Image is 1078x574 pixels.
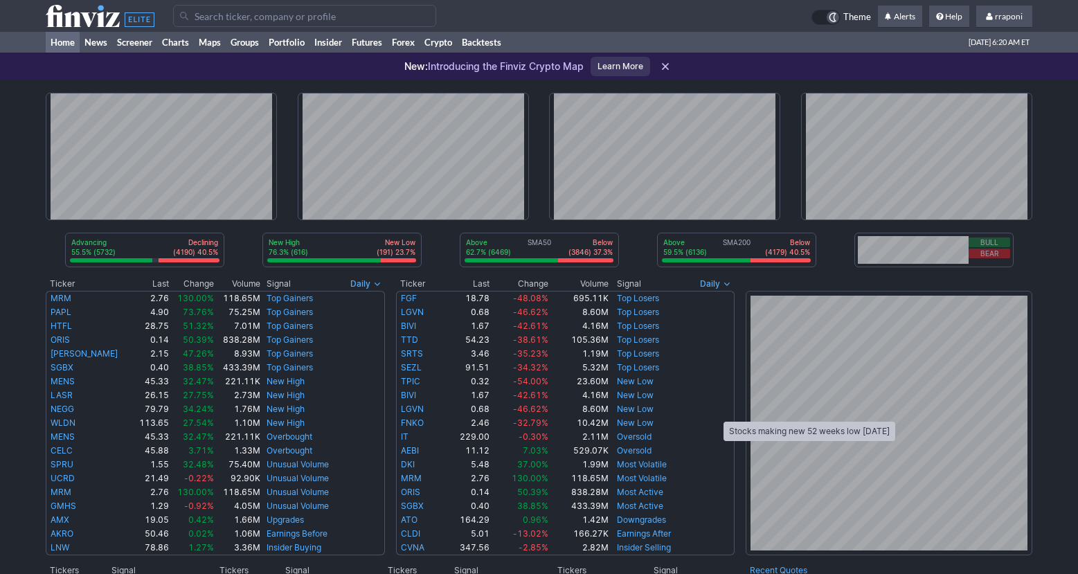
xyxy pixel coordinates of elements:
[401,376,420,386] a: TPIC
[215,499,261,513] td: 4.05M
[347,32,387,53] a: Futures
[700,277,720,291] span: Daily
[46,277,132,291] th: Ticker
[183,321,214,331] span: 51.32%
[215,347,261,361] td: 8.93M
[401,321,416,331] a: BIVI
[215,402,261,416] td: 1.76M
[442,305,490,319] td: 0.68
[617,445,652,456] a: Oversold
[184,473,214,483] span: -0.22%
[442,485,490,499] td: 0.14
[215,458,261,472] td: 75.40M
[215,305,261,319] td: 75.25M
[183,390,214,400] span: 27.75%
[188,528,214,539] span: 0.02%
[513,390,548,400] span: -42.61%
[188,445,214,456] span: 3.71%
[46,32,80,53] a: Home
[549,527,609,541] td: 166.27K
[442,388,490,402] td: 1.67
[617,390,654,400] a: New Low
[513,293,548,303] span: -48.08%
[183,418,214,428] span: 27.54%
[401,514,417,525] a: ATO
[215,333,261,347] td: 838.28M
[51,418,75,428] a: WLDN
[267,487,329,497] a: Unusual Volume
[51,362,73,373] a: SGBX
[662,237,811,258] div: SMA200
[442,333,490,347] td: 54.23
[377,247,415,257] p: (191) 23.7%
[183,348,214,359] span: 47.26%
[132,402,170,416] td: 79.79
[132,458,170,472] td: 1.55
[517,501,548,511] span: 38.85%
[396,277,442,291] th: Ticker
[765,247,810,257] p: (4179) 40.5%
[267,321,313,331] a: Top Gainers
[215,319,261,333] td: 7.01M
[267,473,329,483] a: Unusual Volume
[377,237,415,247] p: New Low
[267,459,329,469] a: Unusual Volume
[71,237,116,247] p: Advancing
[663,247,707,257] p: 59.5% (6136)
[267,445,312,456] a: Overbought
[132,444,170,458] td: 45.88
[183,459,214,469] span: 32.48%
[617,321,659,331] a: Top Losers
[183,431,214,442] span: 32.47%
[466,247,511,257] p: 62.7% (6469)
[442,541,490,555] td: 347.56
[513,528,548,539] span: -13.02%
[442,375,490,388] td: 0.32
[442,499,490,513] td: 0.40
[51,431,75,442] a: MENS
[401,528,420,539] a: CLDI
[112,32,157,53] a: Screener
[215,472,261,485] td: 92.90K
[549,291,609,305] td: 695.11K
[404,60,428,72] span: New:
[442,458,490,472] td: 5.48
[51,404,74,414] a: NEGG
[132,319,170,333] td: 28.75
[442,416,490,430] td: 2.46
[513,376,548,386] span: -54.00%
[51,321,72,331] a: HTFL
[215,444,261,458] td: 1.33M
[215,375,261,388] td: 221.11K
[549,430,609,444] td: 2.11M
[519,542,548,553] span: -2.85%
[401,501,424,511] a: SGBX
[401,473,422,483] a: MRM
[51,348,118,359] a: [PERSON_NAME]
[309,32,347,53] a: Insider
[226,32,264,53] a: Groups
[549,388,609,402] td: 4.16M
[401,459,415,469] a: DKI
[617,431,652,442] a: Oversold
[401,404,424,414] a: LGVN
[215,541,261,555] td: 3.36M
[51,528,73,539] a: AKRO
[401,390,416,400] a: BIVI
[549,458,609,472] td: 1.99M
[401,293,417,303] a: FGF
[549,416,609,430] td: 10.42M
[215,277,261,291] th: Volume
[267,418,305,428] a: New High
[132,527,170,541] td: 50.46
[401,362,422,373] a: SEZL
[442,444,490,458] td: 11.12
[157,32,194,53] a: Charts
[549,319,609,333] td: 4.16M
[71,247,116,257] p: 55.5% (5732)
[969,249,1010,258] button: Bear
[617,528,671,539] a: Earnings After
[132,375,170,388] td: 45.33
[132,277,170,291] th: Last
[215,361,261,375] td: 433.39M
